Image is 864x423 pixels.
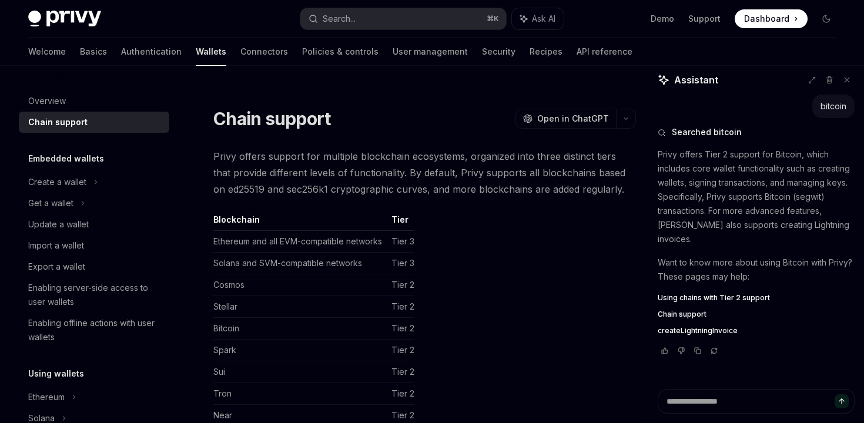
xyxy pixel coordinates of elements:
a: Import a wallet [19,235,169,256]
button: Search...⌘K [300,8,505,29]
a: Overview [19,90,169,112]
a: Chain support [19,112,169,133]
td: Tier 2 [387,383,414,405]
a: Export a wallet [19,256,169,277]
td: Solana and SVM-compatible networks [213,253,387,274]
td: Tron [213,383,387,405]
div: Enabling server-side access to user wallets [28,281,162,309]
h5: Using wallets [28,367,84,381]
span: Dashboard [744,13,789,25]
span: Chain support [658,310,706,319]
h1: Chain support [213,108,330,129]
div: Overview [28,94,66,108]
a: Demo [651,13,674,25]
span: ⌘ K [487,14,499,23]
td: Bitcoin [213,318,387,340]
td: Tier 2 [387,361,414,383]
a: Policies & controls [302,38,379,66]
a: Chain support [658,310,855,319]
div: Create a wallet [28,175,86,189]
h5: Embedded wallets [28,152,104,166]
div: Import a wallet [28,239,84,253]
button: Searched bitcoin [658,126,855,138]
td: Cosmos [213,274,387,296]
div: Ethereum [28,390,65,404]
span: Privy offers support for multiple blockchain ecosystems, organized into three distinct tiers that... [213,148,636,197]
a: Enabling server-side access to user wallets [19,277,169,313]
td: Spark [213,340,387,361]
a: createLightningInvoice [658,326,855,335]
a: Support [688,13,721,25]
a: API reference [577,38,632,66]
button: Send message [835,394,849,408]
a: Dashboard [735,9,808,28]
td: Tier 2 [387,318,414,340]
a: Wallets [196,38,226,66]
a: Security [482,38,515,66]
td: Tier 2 [387,340,414,361]
button: Toggle dark mode [817,9,836,28]
span: Assistant [674,73,718,87]
div: Update a wallet [28,217,89,231]
a: Authentication [121,38,182,66]
td: Ethereum and all EVM-compatible networks [213,231,387,253]
th: Tier [387,214,414,231]
a: Welcome [28,38,66,66]
span: Ask AI [532,13,555,25]
a: User management [393,38,468,66]
button: Open in ChatGPT [515,109,616,129]
span: Searched bitcoin [672,126,742,138]
a: Using chains with Tier 2 support [658,293,855,303]
a: Recipes [530,38,562,66]
a: Enabling offline actions with user wallets [19,313,169,348]
div: Chain support [28,115,88,129]
td: Tier 2 [387,274,414,296]
button: Ask AI [512,8,564,29]
div: bitcoin [821,100,846,112]
th: Blockchain [213,214,387,231]
div: Enabling offline actions with user wallets [28,316,162,344]
div: Search... [323,12,356,26]
p: Privy offers Tier 2 support for Bitcoin, which includes core wallet functionality such as creatin... [658,147,855,246]
span: Open in ChatGPT [537,113,609,125]
a: Basics [80,38,107,66]
td: Stellar [213,296,387,318]
td: Sui [213,361,387,383]
a: Update a wallet [19,214,169,235]
img: dark logo [28,11,101,27]
td: Tier 2 [387,296,414,318]
div: Export a wallet [28,260,85,274]
td: Tier 3 [387,253,414,274]
p: Want to know more about using Bitcoin with Privy? These pages may help: [658,256,855,284]
td: Tier 3 [387,231,414,253]
div: Get a wallet [28,196,73,210]
span: createLightningInvoice [658,326,738,335]
span: Using chains with Tier 2 support [658,293,770,303]
a: Connectors [240,38,288,66]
